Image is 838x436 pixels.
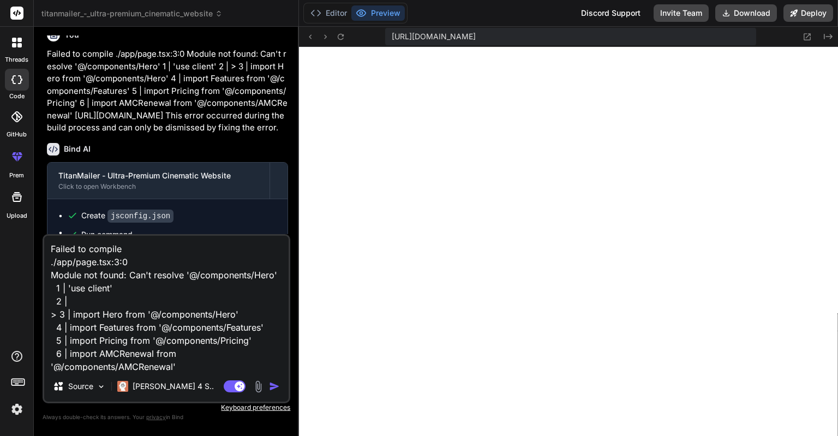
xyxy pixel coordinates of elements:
label: GitHub [7,130,27,139]
span: privacy [146,414,166,420]
button: TitanMailer - Ultra-Premium Cinematic WebsiteClick to open Workbench [47,163,270,199]
p: Failed to compile ./app/page.tsx:3:0 Module not found: Can't resolve '@/components/Hero' 1 | 'use... [47,48,288,134]
span: [URL][DOMAIN_NAME] [392,31,476,42]
img: attachment [252,380,265,393]
label: code [9,92,25,101]
span: titanmailer_-_ultra-premium_cinematic_website [41,8,223,19]
p: Source [68,381,93,392]
img: Claude 4 Sonnet [117,381,128,392]
div: Click to open Workbench [58,182,259,191]
button: Editor [306,5,351,21]
div: Discord Support [574,4,647,22]
button: Preview [351,5,405,21]
button: Deploy [783,4,833,22]
p: Keyboard preferences [43,403,290,412]
div: TitanMailer - Ultra-Premium Cinematic Website [58,170,259,181]
label: threads [5,55,28,64]
h6: Bind AI [64,144,91,154]
p: Always double-check its answers. Your in Bind [43,412,290,422]
code: jsconfig.json [107,210,173,223]
button: Download [715,4,777,22]
span: Run command [81,229,277,240]
textarea: Failed to compile ./app/page.tsx:3:0 Module not found: Can't resolve '@/components/Hero' 1 | 'use... [44,236,289,371]
img: Pick Models [97,382,106,391]
img: icon [269,381,280,392]
p: [PERSON_NAME] 4 S.. [133,381,214,392]
label: prem [9,171,24,180]
iframe: Preview [299,47,838,436]
div: Create [81,210,173,222]
img: settings [8,400,26,419]
label: Upload [7,211,27,220]
button: Invite Team [654,4,709,22]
